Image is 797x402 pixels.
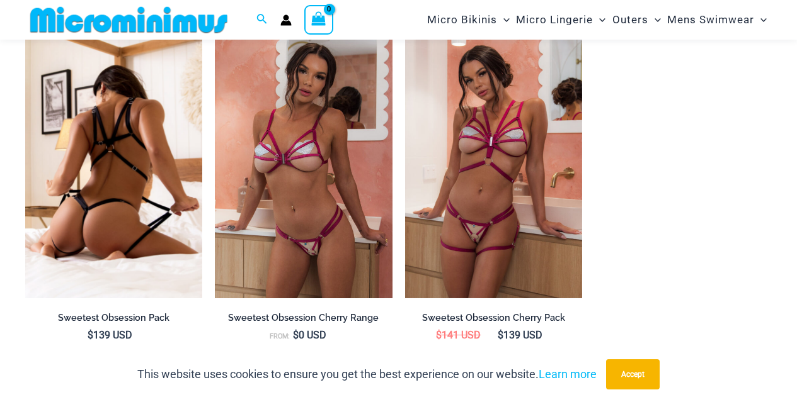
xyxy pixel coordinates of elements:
a: Sweetest Obsession Cherry 1129 Bra 6119 Bottom 1939 01Sweetest Obsession Cherry 1129 Bra 6119 Bot... [215,33,392,299]
span: Menu Toggle [648,4,661,36]
bdi: 139 USD [498,329,542,341]
a: Micro BikinisMenu ToggleMenu Toggle [424,4,513,36]
a: Sweetest Obsession Cherry Pack [405,312,582,328]
span: From: [270,332,290,340]
h2: Sweetest Obsession Cherry Pack [405,312,582,324]
img: Sweetest Obsession Cherry 1129 Bra 6119 Bottom 1939 01 [215,33,392,299]
img: Sweetest Obsession Cherry 1129 Bra 6119 Bottom 1939 Bodysuit 05 [405,33,582,299]
a: Mens SwimwearMenu ToggleMenu Toggle [664,4,770,36]
span: Micro Lingerie [516,4,593,36]
bdi: 139 USD [88,329,132,341]
h2: Sweetest Obsession Cherry Range [215,312,392,324]
span: Mens Swimwear [667,4,754,36]
a: Sweetest Obsession Pack [25,312,202,328]
bdi: 141 USD [436,329,481,341]
a: Sweetest Obsession Cherry Range [215,312,392,328]
a: Search icon link [256,12,268,28]
span: Menu Toggle [497,4,510,36]
img: MM SHOP LOGO FLAT [25,6,232,34]
img: 9 [25,33,202,299]
span: $ [88,329,93,341]
span: Menu Toggle [593,4,605,36]
p: This website uses cookies to ensure you get the best experience on our website. [137,365,597,384]
a: View Shopping Cart, empty [304,5,333,34]
bdi: 0 USD [293,329,326,341]
button: Accept [606,359,660,389]
h2: Sweetest Obsession Pack [25,312,202,324]
a: Learn more [539,367,597,381]
span: $ [293,329,299,341]
a: OutersMenu ToggleMenu Toggle [609,4,664,36]
a: Sweetest Obsession Black 1129 Bra 6119 Bottom 1939 Bodysuit 0199 [25,33,202,299]
nav: Site Navigation [422,2,772,38]
span: Micro Bikinis [427,4,497,36]
span: Outers [612,4,648,36]
span: Menu Toggle [754,4,767,36]
a: Micro LingerieMenu ToggleMenu Toggle [513,4,609,36]
span: $ [436,329,442,341]
a: Account icon link [280,14,292,26]
a: Sweetest Obsession Cherry 1129 Bra 6119 Bottom 1939 Bodysuit 05Sweetest Obsession Cherry 1129 Bra... [405,33,582,299]
span: $ [498,329,503,341]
